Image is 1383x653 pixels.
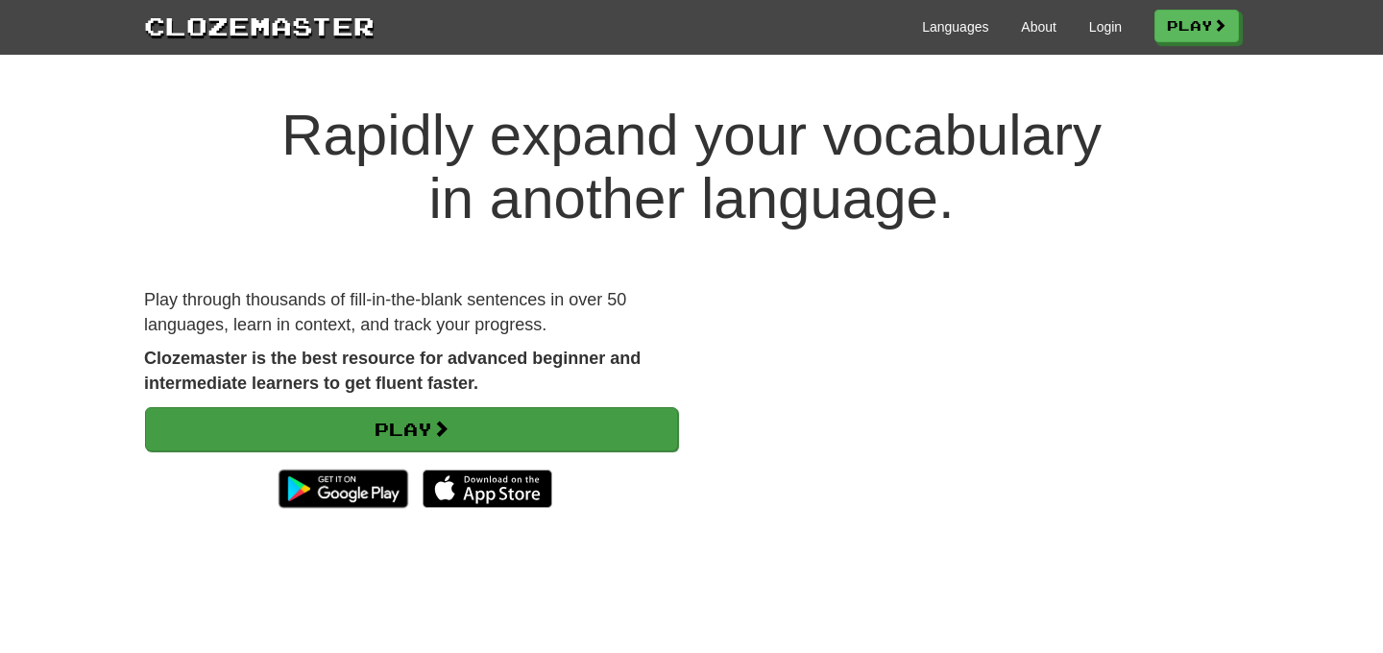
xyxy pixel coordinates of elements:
[144,349,641,393] strong: Clozemaster is the best resource for advanced beginner and intermediate learners to get fluent fa...
[1021,17,1056,36] a: About
[269,460,418,518] img: Get it on Google Play
[423,470,552,508] img: Download_on_the_App_Store_Badge_US-UK_135x40-25178aeef6eb6b83b96f5f2d004eda3bffbb37122de64afbaef7...
[144,288,677,337] p: Play through thousands of fill-in-the-blank sentences in over 50 languages, learn in context, and...
[1154,10,1239,42] a: Play
[145,407,678,451] a: Play
[922,17,988,36] a: Languages
[144,8,375,43] a: Clozemaster
[1089,17,1122,36] a: Login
